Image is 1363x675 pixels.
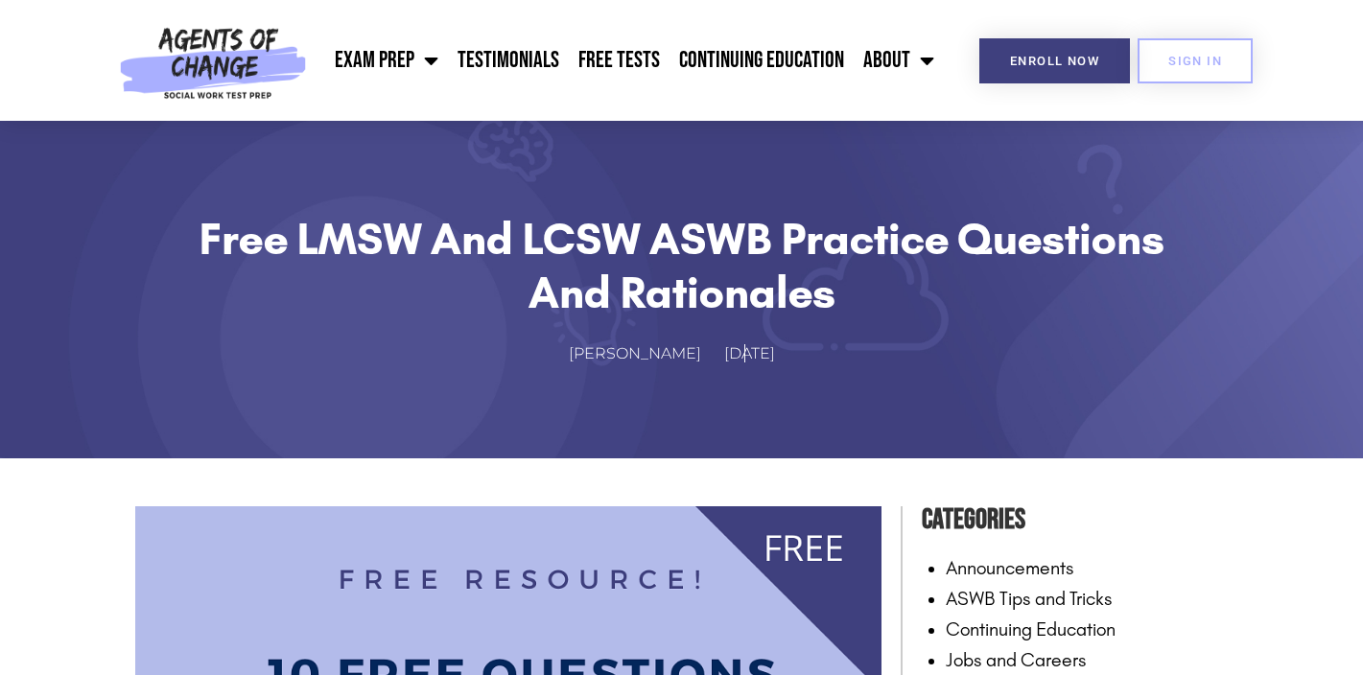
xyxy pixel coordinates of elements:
[1010,55,1099,67] span: Enroll Now
[316,36,944,84] nav: Menu
[183,212,1181,320] h1: Free LMSW and LCSW ASWB Practice Questions and Rationales
[1138,38,1253,83] a: SIGN IN
[946,556,1074,579] a: Announcements
[946,617,1116,640] a: Continuing Education
[854,36,944,84] a: About
[724,340,794,368] a: [DATE]
[569,340,701,368] span: [PERSON_NAME]
[670,36,854,84] a: Continuing Education
[724,344,775,362] time: [DATE]
[979,38,1130,83] a: Enroll Now
[946,648,1087,671] a: Jobs and Careers
[569,340,720,368] a: [PERSON_NAME]
[922,497,1229,543] h4: Categories
[325,36,448,84] a: Exam Prep
[448,36,569,84] a: Testimonials
[946,587,1113,610] a: ASWB Tips and Tricks
[1168,55,1222,67] span: SIGN IN
[569,36,670,84] a: Free Tests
